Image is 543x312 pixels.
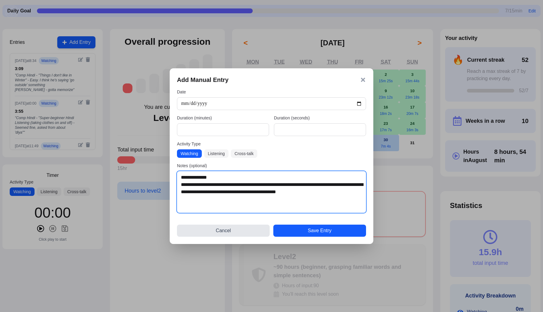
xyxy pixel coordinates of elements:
[177,115,269,121] label: Duration (minutes)
[273,225,366,237] button: Save Entry
[274,115,366,121] label: Duration (seconds)
[177,163,366,169] label: Notes (optional)
[231,149,257,158] button: Cross-talk
[177,141,366,147] label: Activity Type
[177,149,202,158] button: Watching
[177,225,270,237] button: Cancel
[204,149,228,158] button: Listening
[177,89,366,95] label: Date
[177,76,228,84] h3: Add Manual Entry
